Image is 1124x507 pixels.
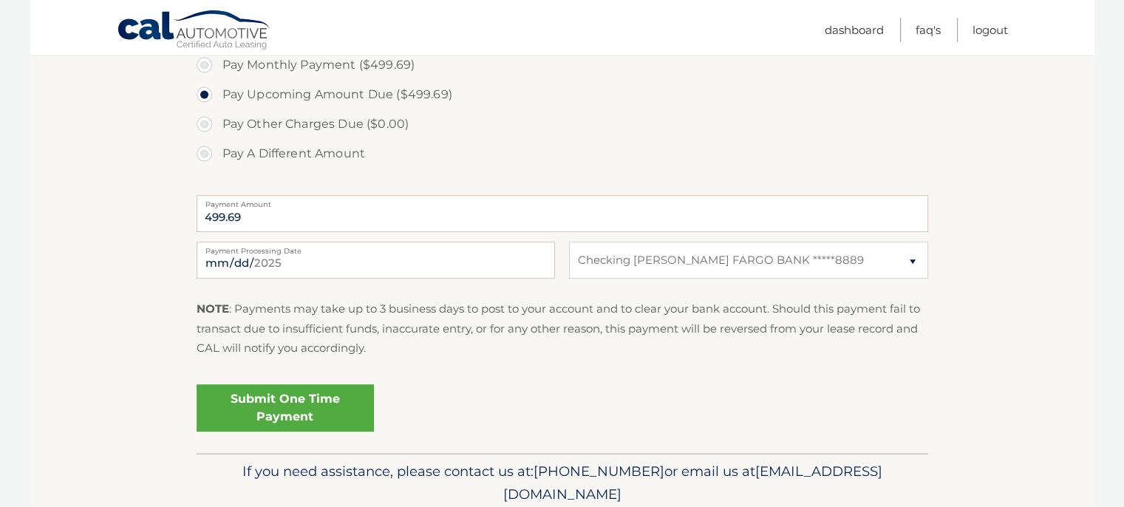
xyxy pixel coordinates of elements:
[197,299,928,358] p: : Payments may take up to 3 business days to post to your account and to clear your bank account....
[825,18,884,42] a: Dashboard
[534,463,664,480] span: [PHONE_NUMBER]
[197,80,928,109] label: Pay Upcoming Amount Due ($499.69)
[197,50,928,80] label: Pay Monthly Payment ($499.69)
[916,18,941,42] a: FAQ's
[973,18,1008,42] a: Logout
[197,242,555,279] input: Payment Date
[197,242,555,253] label: Payment Processing Date
[197,302,229,316] strong: NOTE
[206,460,919,507] p: If you need assistance, please contact us at: or email us at
[197,109,928,139] label: Pay Other Charges Due ($0.00)
[117,10,272,52] a: Cal Automotive
[197,384,374,432] a: Submit One Time Payment
[197,195,928,232] input: Payment Amount
[197,139,928,169] label: Pay A Different Amount
[197,195,928,207] label: Payment Amount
